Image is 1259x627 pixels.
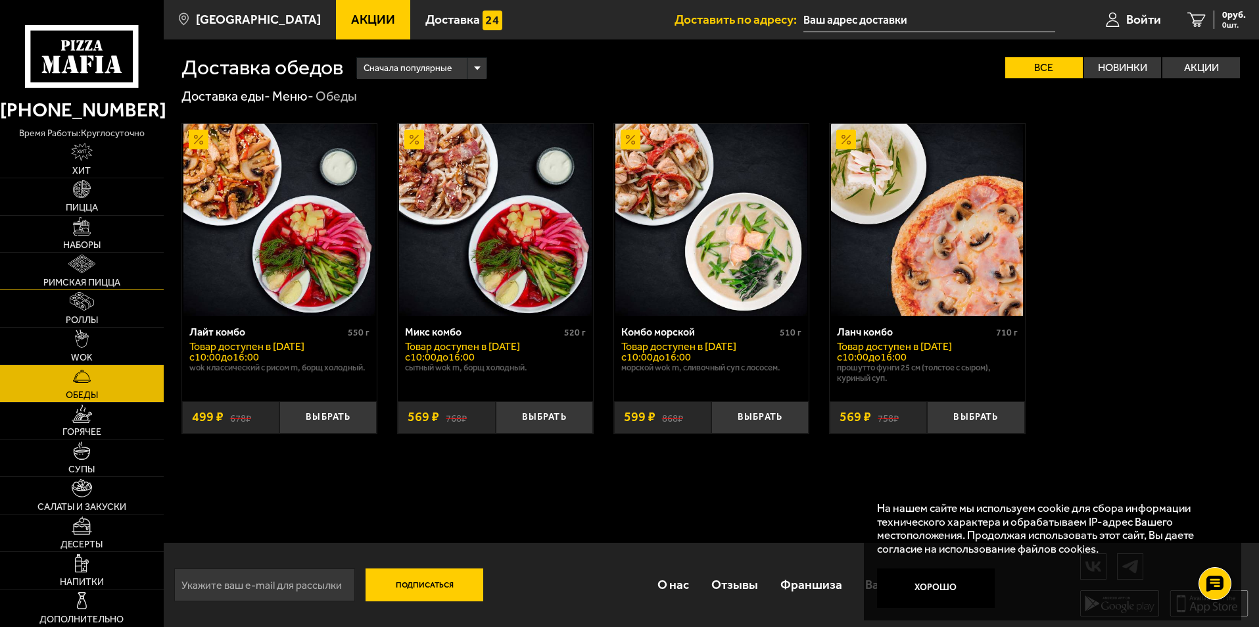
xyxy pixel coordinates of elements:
[192,411,224,424] span: 499 ₽
[68,465,95,474] span: Супы
[446,411,467,424] s: 768 ₽
[183,124,375,316] img: Лайт комбо
[62,428,101,437] span: Горячее
[66,391,98,400] span: Обеды
[60,540,103,549] span: Десерты
[496,401,593,434] button: Выбрать
[63,241,101,250] span: Наборы
[479,340,520,353] span: в [DATE]
[348,327,369,338] span: 550 г
[700,563,769,606] a: Отзывы
[621,363,802,373] p: Морской Wok M, Сливочный суп с лососем.
[408,411,439,424] span: 569 ₽
[196,13,321,26] span: [GEOGRAPHIC_DATA]
[646,563,700,606] a: О нас
[662,411,683,424] s: 868 ₽
[66,203,98,213] span: Пицца
[366,568,484,601] button: Подписаться
[483,11,502,30] img: 15daf4d41897b9f0e9f617042186c801.svg
[405,363,586,373] p: Сытный Wok M, Борщ холодный.
[1005,57,1083,78] label: Все
[621,351,691,363] span: c 10:00 до 16:00
[174,568,355,601] input: Укажите ваш e-mail для рассылки
[182,124,377,316] a: АкционныйЛайт комбо
[615,124,807,316] img: Комбо морской
[189,326,345,338] div: Лайт комбо
[425,13,480,26] span: Доставка
[181,57,343,78] h1: Доставка обедов
[911,340,952,353] span: в [DATE]
[405,351,475,363] span: c 10:00 до 16:00
[837,340,911,353] span: Товар доступен
[696,340,736,353] span: в [DATE]
[1162,57,1240,78] label: Акции
[675,13,803,26] span: Доставить по адресу:
[711,401,809,434] button: Выбрать
[769,563,853,606] a: Франшиза
[43,278,120,288] span: Римская пицца
[564,327,586,338] span: 520 г
[398,124,593,316] a: АкционныйМикс комбо
[37,503,126,512] span: Салаты и закуски
[621,326,777,338] div: Комбо морской
[837,326,993,338] div: Ланч комбо
[1126,13,1161,26] span: Войти
[272,88,314,104] a: Меню-
[189,363,370,373] p: Wok классический с рисом M, Борщ холодный.
[399,124,591,316] img: Микс комбо
[624,411,655,424] span: 599 ₽
[39,615,124,624] span: Дополнительно
[803,8,1055,32] input: Ваш адрес доставки
[1084,57,1162,78] label: Новинки
[404,130,424,149] img: Акционный
[621,130,640,149] img: Акционный
[189,340,264,353] span: Товар доступен
[72,166,91,176] span: Хит
[877,568,995,608] button: Хорошо
[927,401,1024,434] button: Выбрать
[877,501,1221,556] p: На нашем сайте мы используем cookie для сбора информации технического характера и обрабатываем IP...
[836,130,856,149] img: Акционный
[837,363,1018,384] p: Прошутто Фунги 25 см (толстое с сыром), Куриный суп.
[279,401,377,434] button: Выбрать
[621,340,696,353] span: Товар доступен
[364,56,452,81] span: Сначала популярные
[60,578,104,587] span: Напитки
[854,563,931,606] a: Вакансии
[878,411,899,424] s: 758 ₽
[840,411,871,424] span: 569 ₽
[181,88,270,104] a: Доставка еды-
[405,340,479,353] span: Товар доступен
[830,124,1025,316] a: АкционныйЛанч комбо
[264,340,304,353] span: в [DATE]
[831,124,1023,316] img: Ланч комбо
[189,130,208,149] img: Акционный
[405,326,561,338] div: Микс комбо
[780,327,801,338] span: 510 г
[66,316,98,325] span: Роллы
[1222,21,1246,29] span: 0 шт.
[351,13,395,26] span: Акции
[1222,11,1246,20] span: 0 руб.
[837,351,907,363] span: c 10:00 до 16:00
[71,353,93,363] span: WOK
[230,411,251,424] s: 678 ₽
[189,351,259,363] span: c 10:00 до 16:00
[996,327,1018,338] span: 710 г
[316,88,357,105] div: Обеды
[614,124,809,316] a: АкционныйКомбо морской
